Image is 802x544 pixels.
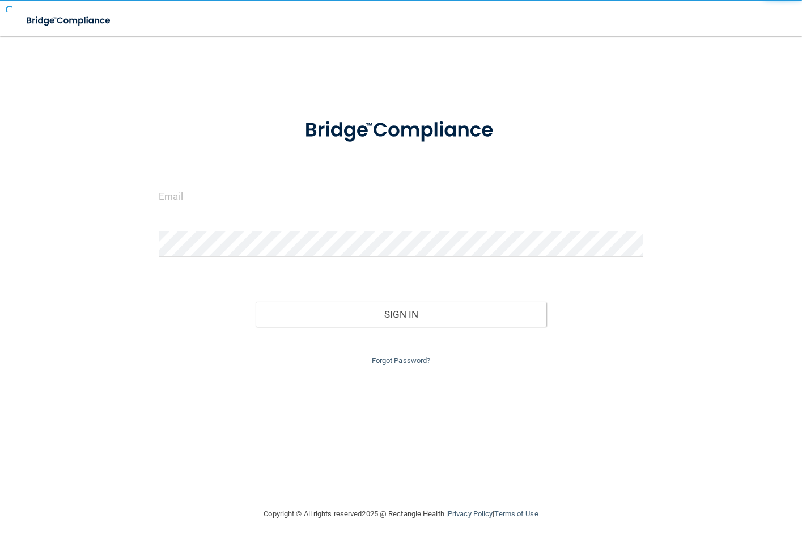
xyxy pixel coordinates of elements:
[256,302,546,327] button: Sign In
[17,9,121,32] img: bridge_compliance_login_screen.278c3ca4.svg
[159,184,643,209] input: Email
[448,509,493,518] a: Privacy Policy
[284,104,517,157] img: bridge_compliance_login_screen.278c3ca4.svg
[194,496,608,532] div: Copyright © All rights reserved 2025 @ Rectangle Health | |
[494,509,538,518] a: Terms of Use
[372,356,431,365] a: Forgot Password?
